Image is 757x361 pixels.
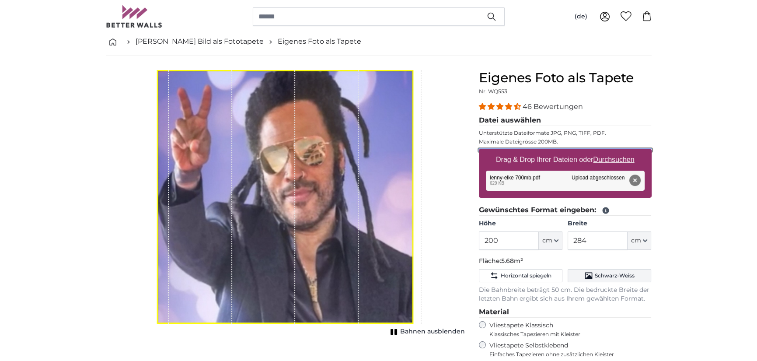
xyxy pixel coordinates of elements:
[388,326,465,338] button: Bahnen ausblenden
[479,115,652,126] legend: Datei auswählen
[568,9,594,25] button: (de)
[595,272,635,279] span: Schwarz-Weiss
[593,156,634,163] u: Durchsuchen
[479,219,562,228] label: Höhe
[106,28,652,56] nav: breadcrumbs
[400,327,465,336] span: Bahnen ausblenden
[479,307,652,318] legend: Material
[479,269,562,282] button: Horizontal spiegeln
[479,205,652,216] legend: Gewünschtes Format eingeben:
[489,351,652,358] span: Einfaches Tapezieren ohne zusätzlichen Kleister
[489,321,644,338] label: Vliestapete Klassisch
[631,236,641,245] span: cm
[479,130,652,137] p: Unterstützte Dateiformate JPG, PNG, TIFF, PDF.
[628,231,651,250] button: cm
[500,272,551,279] span: Horizontal spiegeln
[568,269,651,282] button: Schwarz-Weiss
[106,5,163,28] img: Betterwalls
[479,88,507,95] span: Nr. WQ553
[489,331,644,338] span: Klassisches Tapezieren mit Kleister
[539,231,562,250] button: cm
[106,70,465,338] div: 1 of 1
[542,236,552,245] span: cm
[489,341,652,358] label: Vliestapete Selbstklebend
[479,70,652,86] h1: Eigenes Foto als Tapete
[479,257,652,266] p: Fläche:
[492,151,638,168] label: Drag & Drop Ihrer Dateien oder
[501,257,523,265] span: 5.68m²
[523,102,583,111] span: 46 Bewertungen
[568,219,651,228] label: Breite
[479,138,652,145] p: Maximale Dateigrösse 200MB.
[136,36,264,47] a: [PERSON_NAME] Bild als Fototapete
[479,102,523,111] span: 4.37 stars
[278,36,361,47] a: Eigenes Foto als Tapete
[479,286,652,303] p: Die Bahnbreite beträgt 50 cm. Die bedruckte Breite der letzten Bahn ergibt sich aus Ihrem gewählt...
